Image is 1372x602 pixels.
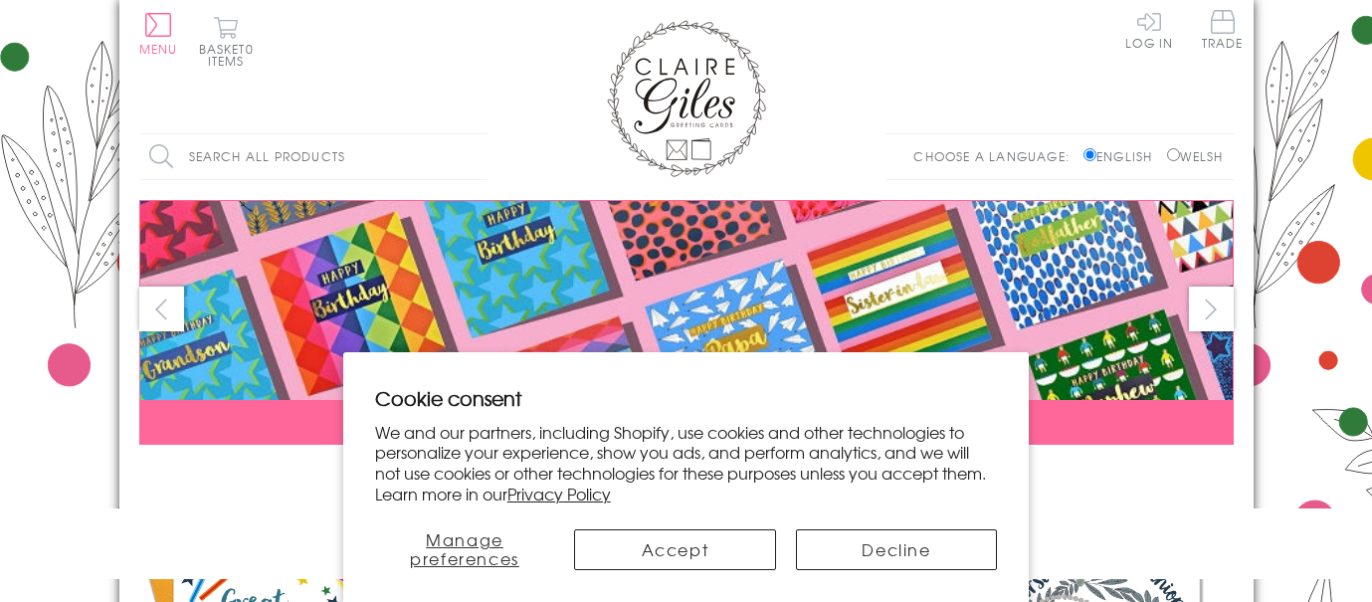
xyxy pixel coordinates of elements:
span: Trade [1202,10,1244,49]
button: Manage preferences [375,529,555,570]
p: We and our partners, including Shopify, use cookies and other technologies to personalize your ex... [375,422,998,504]
button: Accept [574,529,776,570]
button: next [1189,287,1234,331]
label: Welsh [1167,147,1224,165]
input: Search [468,134,488,179]
p: Choose a language: [913,147,1079,165]
span: Menu [139,40,178,58]
label: English [1083,147,1162,165]
button: prev [139,287,184,331]
button: Menu [139,13,178,55]
input: English [1083,148,1096,161]
span: 0 items [208,40,254,70]
img: Claire Giles Greetings Cards [607,20,766,177]
h2: Cookie consent [375,384,998,412]
span: Manage preferences [410,527,519,570]
button: Basket0 items [199,16,254,67]
input: Search all products [139,134,488,179]
a: Log In [1125,10,1173,49]
a: Trade [1202,10,1244,53]
button: Decline [796,529,998,570]
div: Carousel Pagination [139,460,1234,491]
input: Welsh [1167,148,1180,161]
a: Privacy Policy [507,482,611,505]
